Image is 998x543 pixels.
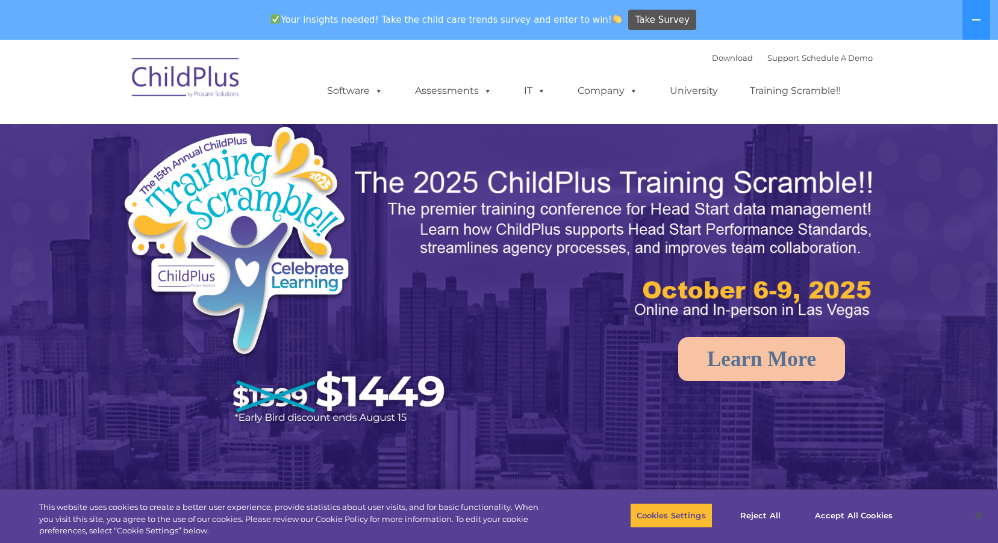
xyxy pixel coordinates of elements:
[628,10,696,31] a: Take Survey
[738,79,853,103] a: Training Scramble!!
[39,501,549,537] div: This website uses cookies to create a better user experience, provide statistics about user visit...
[678,337,845,381] a: Learn More
[315,79,395,103] a: Software
[808,503,899,528] button: Accept All Cookies
[167,129,219,138] span: Phone number
[512,79,558,103] a: IT
[767,53,799,63] a: Support
[802,53,873,63] a: Schedule A Demo
[403,79,504,103] a: Assessments
[271,14,280,23] img: ✅
[126,49,246,110] img: ChildPlus by Procare Solutions
[266,8,627,31] span: Your insights needed! Take the child care trends survey and enter to win!
[566,79,650,103] a: Company
[630,503,713,528] button: Cookies Settings
[965,502,992,529] button: Close
[712,53,753,63] a: Download
[167,79,204,88] span: Last name
[613,14,622,23] img: 👏
[723,503,798,528] button: Reject All
[712,53,873,63] font: |
[658,79,730,103] a: University
[635,10,690,31] span: Take Survey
